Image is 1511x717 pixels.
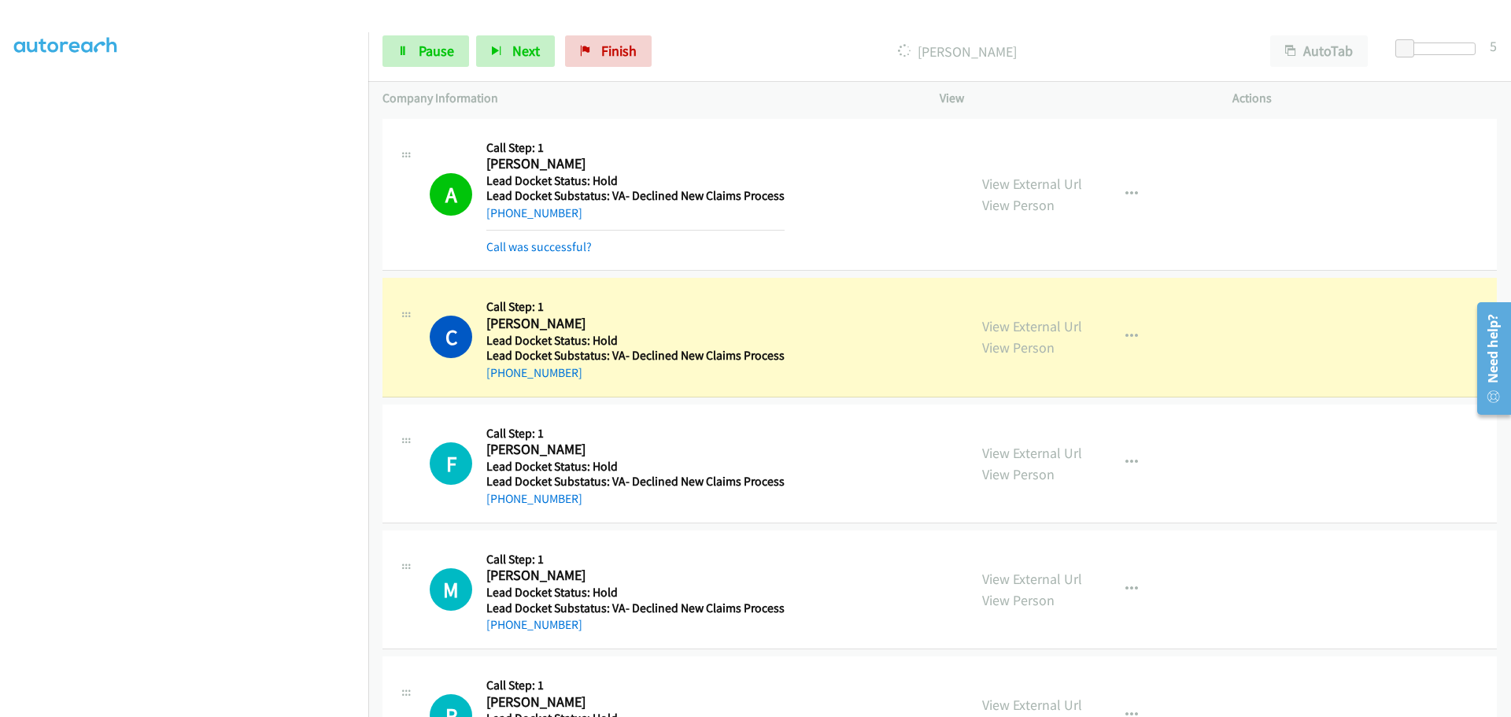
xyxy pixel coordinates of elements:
h1: A [430,173,472,216]
div: 5 [1490,35,1497,57]
h5: Lead Docket Substatus: VA- Declined New Claims Process [486,188,785,204]
h2: [PERSON_NAME] [486,155,779,173]
a: View External Url [982,444,1082,462]
h5: Lead Docket Substatus: VA- Declined New Claims Process [486,474,785,490]
h1: M [430,568,472,611]
span: Next [512,42,540,60]
div: The call is yet to be attempted [430,568,472,611]
a: [PHONE_NUMBER] [486,617,582,632]
h5: Lead Docket Status: Hold [486,585,785,601]
a: View External Url [982,696,1082,714]
iframe: Resource Center [1465,296,1511,421]
h5: Lead Docket Status: Hold [486,173,785,189]
button: Next [476,35,555,67]
h5: Lead Docket Status: Hold [486,459,785,475]
a: Finish [565,35,652,67]
span: Pause [419,42,454,60]
h5: Lead Docket Status: Hold [486,333,785,349]
a: View Person [982,465,1055,483]
h2: [PERSON_NAME] [486,693,785,711]
h5: Call Step: 1 [486,426,785,442]
button: AutoTab [1270,35,1368,67]
h5: Call Step: 1 [486,678,785,693]
a: [PHONE_NUMBER] [486,205,582,220]
a: View External Url [982,317,1082,335]
a: [PHONE_NUMBER] [486,491,582,506]
a: View External Url [982,175,1082,193]
p: Company Information [382,89,911,108]
a: View Person [982,196,1055,214]
a: Call was successful? [486,239,592,254]
div: Delay between calls (in seconds) [1403,43,1476,55]
h5: Lead Docket Substatus: VA- Declined New Claims Process [486,348,785,364]
a: [PHONE_NUMBER] [486,365,582,380]
h2: [PERSON_NAME] [486,441,779,459]
p: [PERSON_NAME] [673,41,1242,62]
p: Actions [1232,89,1497,108]
h1: C [430,316,472,358]
a: Pause [382,35,469,67]
h5: Call Step: 1 [486,140,785,156]
a: View External Url [982,570,1082,588]
p: View [940,89,1204,108]
h5: Lead Docket Substatus: VA- Declined New Claims Process [486,601,785,616]
h2: [PERSON_NAME] [486,315,779,333]
span: Finish [601,42,637,60]
a: View Person [982,591,1055,609]
h2: [PERSON_NAME] [486,567,785,585]
h5: Call Step: 1 [486,552,785,567]
h1: F [430,442,472,485]
a: View Person [982,338,1055,357]
h5: Call Step: 1 [486,299,785,315]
